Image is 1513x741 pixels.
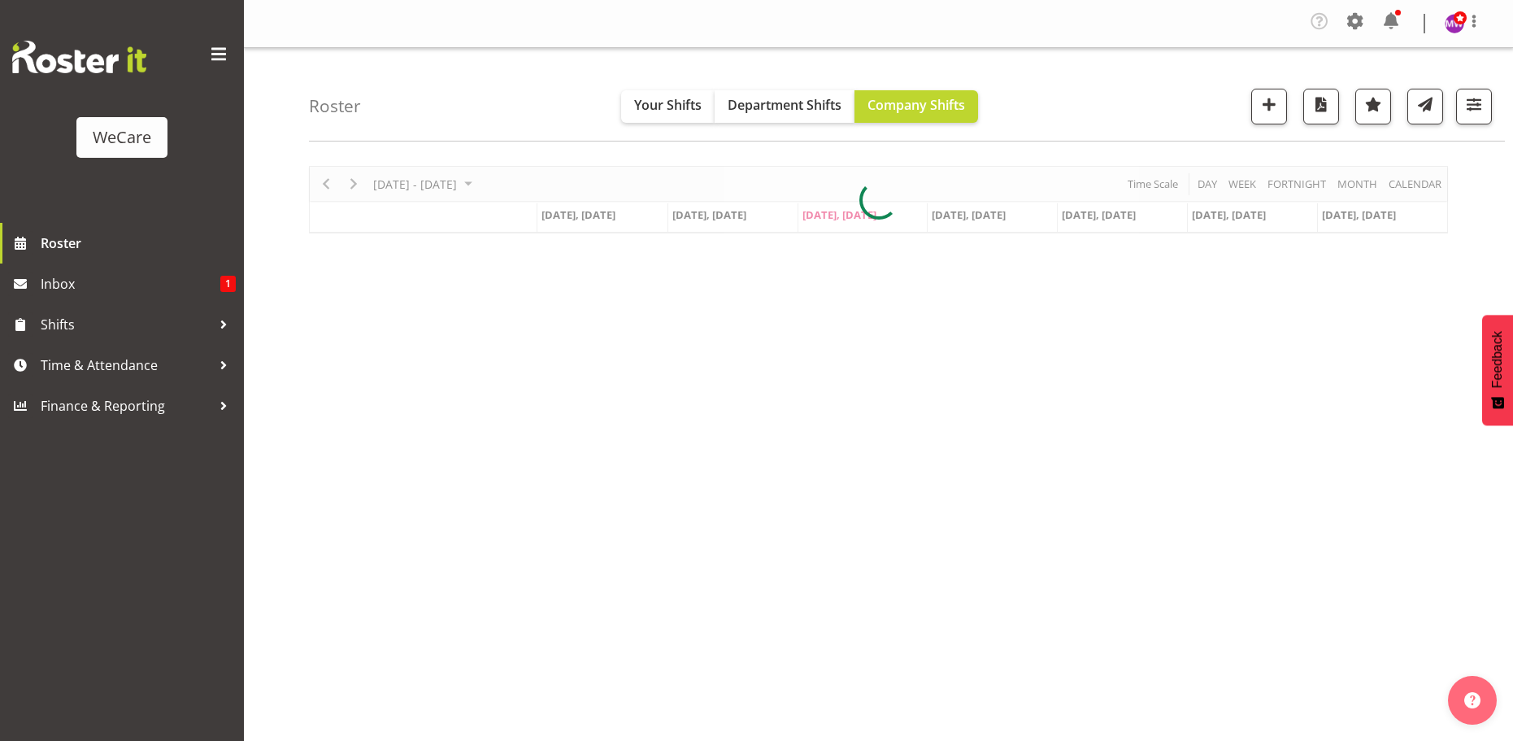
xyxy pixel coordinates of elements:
[1251,89,1287,124] button: Add a new shift
[715,90,854,123] button: Department Shifts
[1456,89,1492,124] button: Filter Shifts
[41,272,220,296] span: Inbox
[1482,315,1513,425] button: Feedback - Show survey
[867,96,965,114] span: Company Shifts
[728,96,841,114] span: Department Shifts
[220,276,236,292] span: 1
[41,353,211,377] span: Time & Attendance
[93,125,151,150] div: WeCare
[12,41,146,73] img: Rosterit website logo
[854,90,978,123] button: Company Shifts
[1407,89,1443,124] button: Send a list of all shifts for the selected filtered period to all rostered employees.
[1303,89,1339,124] button: Download a PDF of the roster according to the set date range.
[621,90,715,123] button: Your Shifts
[634,96,702,114] span: Your Shifts
[41,231,236,255] span: Roster
[41,312,211,337] span: Shifts
[1490,331,1505,388] span: Feedback
[1355,89,1391,124] button: Highlight an important date within the roster.
[309,97,361,116] h4: Roster
[1464,692,1480,708] img: help-xxl-2.png
[1445,14,1464,33] img: management-we-care10447.jpg
[41,394,211,418] span: Finance & Reporting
